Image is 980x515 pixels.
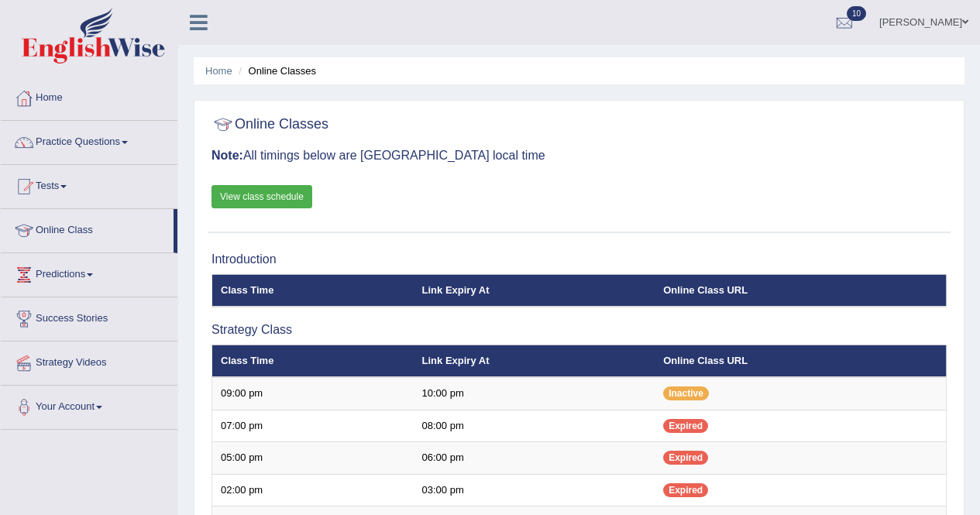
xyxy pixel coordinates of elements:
h2: Online Classes [211,113,328,136]
td: 09:00 pm [212,377,414,410]
a: View class schedule [211,185,312,208]
a: Home [205,65,232,77]
b: Note: [211,149,243,162]
a: Home [1,77,177,115]
h3: All timings below are [GEOGRAPHIC_DATA] local time [211,149,947,163]
th: Link Expiry At [414,345,655,377]
a: Predictions [1,253,177,292]
th: Online Class URL [655,274,946,307]
td: 02:00 pm [212,474,414,506]
a: Tests [1,165,177,204]
h3: Strategy Class [211,323,947,337]
td: 10:00 pm [414,377,655,410]
span: Expired [663,483,708,497]
span: Inactive [663,386,709,400]
td: 07:00 pm [212,410,414,442]
span: Expired [663,451,708,465]
li: Online Classes [235,64,316,78]
th: Class Time [212,345,414,377]
td: 03:00 pm [414,474,655,506]
a: Success Stories [1,297,177,336]
td: 06:00 pm [414,442,655,475]
td: 05:00 pm [212,442,414,475]
a: Practice Questions [1,121,177,160]
th: Online Class URL [655,345,946,377]
a: Online Class [1,209,174,248]
span: Expired [663,419,708,433]
a: Your Account [1,386,177,424]
th: Class Time [212,274,414,307]
td: 08:00 pm [414,410,655,442]
h3: Introduction [211,252,947,266]
a: Strategy Videos [1,342,177,380]
span: 10 [847,6,866,21]
th: Link Expiry At [414,274,655,307]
